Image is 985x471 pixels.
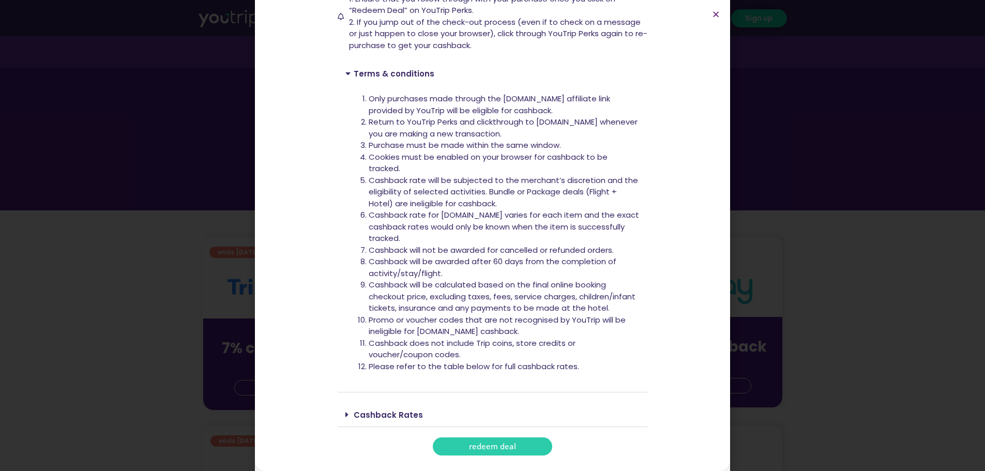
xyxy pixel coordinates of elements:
[369,314,640,338] li: Promo or voucher codes that are not recognised by YouTrip will be ineligible for [DOMAIN_NAME] ca...
[338,85,648,392] div: Terms & conditions
[369,361,640,373] li: Please refer to the table below for full cashback rates.
[369,93,640,116] li: Only purchases made through the [DOMAIN_NAME] affiliate link provided by YouTrip will be eligible...
[354,409,423,420] a: Cashback Rates
[369,116,640,140] li: Return to YouTrip Perks and clickthrough to [DOMAIN_NAME] whenever you are making a new transaction.
[338,403,648,427] div: Cashback Rates
[338,62,648,85] div: Terms & conditions
[469,443,516,450] span: redeem deal
[369,338,640,361] li: Cashback does not include Trip coins, store credits or voucher/coupon codes.
[369,175,640,210] li: Cashback rate will be subjected to the merchant’s discretion and the eligibility of selected acti...
[369,151,640,175] li: Cookies must be enabled on your browser for cashback to be tracked.
[433,437,552,455] a: redeem deal
[369,245,640,256] li: Cashback will not be awarded for cancelled or refunded orders.
[349,17,647,51] span: 2. If you jump out of the check-out process (even if to check on a message or just happen to clos...
[712,10,720,18] a: Close
[369,140,640,151] li: Purchase must be made within the same window.
[354,68,434,79] a: Terms & conditions
[369,279,640,314] li: Cashback will be calculated based on the final online booking checkout price, excluding taxes, fe...
[369,209,640,245] li: Cashback rate for [DOMAIN_NAME] varies for each item and the exact cashback rates would only be k...
[369,256,640,279] li: Cashback will be awarded after 60 days from the completion of activity/stay/flight.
